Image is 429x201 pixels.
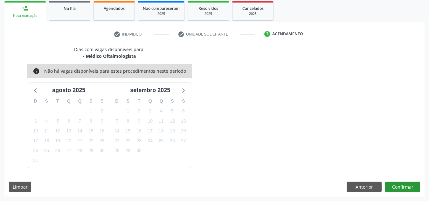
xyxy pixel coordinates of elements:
span: sexta-feira, 22 de agosto de 2025 [86,137,95,145]
span: Agendados [104,6,125,11]
span: Na fila [64,6,76,11]
button: Anterior [347,182,382,192]
span: terça-feira, 26 de agosto de 2025 [53,146,62,155]
span: Cancelados [242,6,264,11]
span: segunda-feira, 8 de setembro de 2025 [124,117,133,125]
span: quinta-feira, 4 de setembro de 2025 [157,107,166,116]
span: quarta-feira, 24 de setembro de 2025 [146,137,155,145]
div: D [111,96,122,106]
div: Agendamento [272,31,303,37]
div: person_add [22,5,29,12]
span: sexta-feira, 26 de setembro de 2025 [168,137,177,145]
div: Q [74,96,86,106]
span: terça-feira, 19 de agosto de 2025 [53,137,62,145]
span: segunda-feira, 11 de agosto de 2025 [42,126,51,135]
span: segunda-feira, 29 de setembro de 2025 [124,146,133,155]
span: segunda-feira, 22 de setembro de 2025 [124,137,133,145]
span: domingo, 28 de setembro de 2025 [113,146,121,155]
span: sábado, 20 de setembro de 2025 [179,126,188,135]
span: sábado, 2 de agosto de 2025 [98,107,107,116]
div: S [178,96,189,106]
span: sábado, 16 de agosto de 2025 [98,126,107,135]
div: S [86,96,97,106]
span: segunda-feira, 25 de agosto de 2025 [42,146,51,155]
span: quarta-feira, 17 de setembro de 2025 [146,126,155,135]
div: S [96,96,107,106]
span: domingo, 7 de setembro de 2025 [113,117,121,125]
span: quinta-feira, 14 de agosto de 2025 [75,126,84,135]
span: domingo, 3 de agosto de 2025 [31,117,40,125]
span: sexta-feira, 12 de setembro de 2025 [168,117,177,125]
span: quinta-feira, 21 de agosto de 2025 [75,137,84,145]
span: sábado, 30 de agosto de 2025 [98,146,107,155]
span: sexta-feira, 29 de agosto de 2025 [86,146,95,155]
span: sábado, 23 de agosto de 2025 [98,137,107,145]
span: quarta-feira, 3 de setembro de 2025 [146,107,155,116]
div: Q [156,96,167,106]
div: S [167,96,178,106]
div: Q [145,96,156,106]
button: Confirmar [385,182,420,192]
span: quarta-feira, 10 de setembro de 2025 [146,117,155,125]
span: quarta-feira, 20 de agosto de 2025 [64,137,73,145]
span: sexta-feira, 15 de agosto de 2025 [86,126,95,135]
span: quinta-feira, 7 de agosto de 2025 [75,117,84,125]
div: S [41,96,52,106]
span: sexta-feira, 1 de agosto de 2025 [86,107,95,116]
span: quarta-feira, 6 de agosto de 2025 [64,117,73,125]
div: 2025 [237,11,269,16]
span: terça-feira, 9 de setembro de 2025 [135,117,143,125]
span: domingo, 24 de agosto de 2025 [31,146,40,155]
div: Q [63,96,74,106]
span: segunda-feira, 1 de setembro de 2025 [124,107,133,116]
div: T [134,96,145,106]
div: Dias com vagas disponíveis para: [74,46,145,59]
div: 2025 [192,11,224,16]
span: sexta-feira, 8 de agosto de 2025 [86,117,95,125]
span: quinta-feira, 18 de setembro de 2025 [157,126,166,135]
div: D [30,96,41,106]
div: 2025 [143,11,180,16]
div: - Médico Oftalmologista [74,53,145,59]
span: sexta-feira, 5 de setembro de 2025 [168,107,177,116]
span: domingo, 17 de agosto de 2025 [31,137,40,145]
div: agosto 2025 [50,86,88,95]
span: terça-feira, 12 de agosto de 2025 [53,126,62,135]
span: segunda-feira, 4 de agosto de 2025 [42,117,51,125]
span: quinta-feira, 11 de setembro de 2025 [157,117,166,125]
span: quinta-feira, 28 de agosto de 2025 [75,146,84,155]
span: Resolvidos [198,6,218,11]
div: setembro 2025 [128,86,173,95]
span: quarta-feira, 13 de agosto de 2025 [64,126,73,135]
span: sábado, 9 de agosto de 2025 [98,117,107,125]
div: Não há vagas disponíveis para estes procedimentos neste período [44,68,186,75]
span: quarta-feira, 27 de agosto de 2025 [64,146,73,155]
i: info [33,68,40,75]
span: terça-feira, 2 de setembro de 2025 [135,107,143,116]
span: domingo, 21 de setembro de 2025 [113,137,121,145]
span: segunda-feira, 15 de setembro de 2025 [124,126,133,135]
span: terça-feira, 23 de setembro de 2025 [135,137,143,145]
span: sábado, 13 de setembro de 2025 [179,117,188,125]
span: sábado, 6 de setembro de 2025 [179,107,188,116]
span: domingo, 14 de setembro de 2025 [113,126,121,135]
div: S [122,96,134,106]
span: terça-feira, 16 de setembro de 2025 [135,126,143,135]
span: domingo, 10 de agosto de 2025 [31,126,40,135]
div: Nova marcação [9,13,41,18]
span: terça-feira, 5 de agosto de 2025 [53,117,62,125]
span: quinta-feira, 25 de setembro de 2025 [157,137,166,145]
span: Não compareceram [143,6,180,11]
span: domingo, 31 de agosto de 2025 [31,156,40,165]
span: sexta-feira, 19 de setembro de 2025 [168,126,177,135]
span: terça-feira, 30 de setembro de 2025 [135,146,143,155]
div: T [52,96,63,106]
span: segunda-feira, 18 de agosto de 2025 [42,137,51,145]
div: 3 [264,31,270,37]
span: sábado, 27 de setembro de 2025 [179,137,188,145]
